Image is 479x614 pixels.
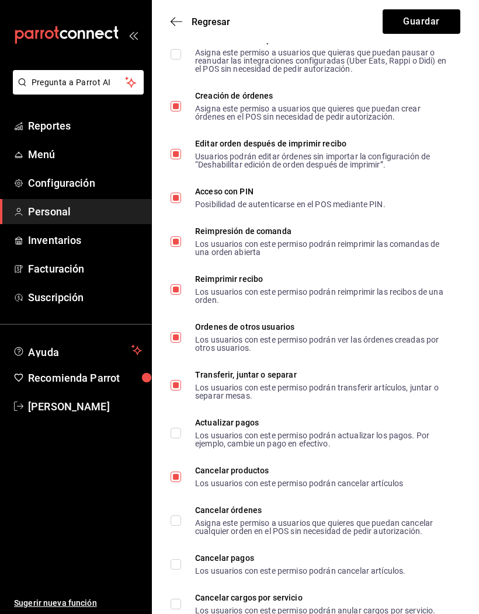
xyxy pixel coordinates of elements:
div: Los usuarios con este permiso podrán transferir artículos, juntar o separar mesas. [195,383,451,400]
div: Los usuarios con este permiso podrán ver las órdenes creadas por otros usuarios. [195,336,451,352]
div: Creación de órdenes [195,92,451,100]
div: Cancelar productos [195,466,403,475]
span: Ayuda [28,343,127,357]
div: Reimprimir recibo [195,275,451,283]
div: Los usuarios con este permiso podrán reimprimir las recibos de una orden. [195,288,451,304]
span: Menú [28,146,142,162]
div: Pausar/reanudar operación [195,36,451,44]
button: open_drawer_menu [129,30,138,40]
span: Inventarios [28,232,142,248]
div: Los usuarios con este permiso podrán cancelar artículos. [195,567,405,575]
div: Asigna este permiso a usuarios que quieres que puedan cancelar cualquier orden en el POS sin nece... [195,519,451,535]
span: Pregunta a Parrot AI [32,76,126,89]
button: Regresar [171,16,230,27]
div: Los usuarios con este permiso podrán cancelar artículos [195,479,403,487]
div: Posibilidad de autenticarse en el POS mediante PIN. [195,200,386,208]
span: Personal [28,204,142,219]
span: Recomienda Parrot [28,370,142,386]
span: Regresar [192,16,230,27]
div: Usuarios podrán editar órdenes sin importar la configuración de “Deshabilitar edición de orden de... [195,152,451,169]
div: Asigna este permiso a usuarios que quieras que puedan pausar o reanudar las integraciones configu... [195,48,451,73]
div: Los usuarios con este permiso podrán reimprimir las comandas de una orden abierta [195,240,451,256]
div: Editar orden después de imprimir recibo [195,139,451,148]
span: Facturación [28,261,142,277]
a: Pregunta a Parrot AI [8,85,144,97]
span: Sugerir nueva función [14,597,142,609]
span: Suscripción [28,289,142,305]
span: Reportes [28,118,142,134]
div: Cancelar pagos [195,554,405,562]
div: Actualizar pagos [195,418,451,427]
div: Los usuarios con este permiso podrán actualizar los pagos. Por ejemplo, cambie un pago en efectivo. [195,431,451,448]
span: [PERSON_NAME] [28,399,142,414]
div: Acceso con PIN [195,187,386,196]
div: Cancelar órdenes [195,506,451,514]
div: Ordenes de otros usuarios [195,323,451,331]
div: Reimpresión de comanda [195,227,451,235]
div: Asigna este permiso a usuarios que quieres que puedan crear órdenes en el POS sin necesidad de pe... [195,104,451,121]
button: Pregunta a Parrot AI [13,70,144,95]
span: Configuración [28,175,142,191]
div: Cancelar cargos por servicio [195,594,435,602]
div: Transferir, juntar o separar [195,371,451,379]
button: Guardar [383,9,460,34]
